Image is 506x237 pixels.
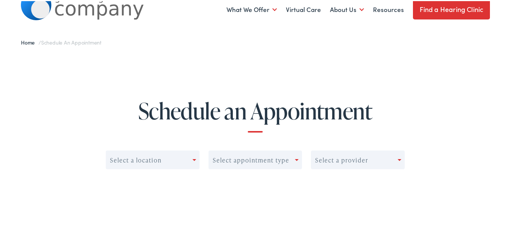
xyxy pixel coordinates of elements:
span: Schedule an Appointment [41,37,101,45]
span: / [21,37,101,45]
div: Select a provider [315,155,368,162]
a: Home [21,37,38,45]
div: Select appointment type [213,155,289,162]
h1: Schedule an Appointment [21,97,490,131]
div: Select a location [110,155,161,162]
